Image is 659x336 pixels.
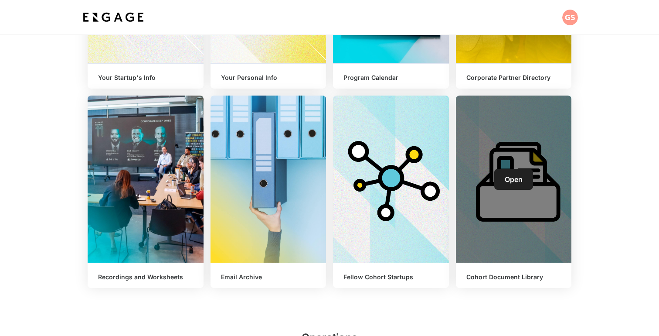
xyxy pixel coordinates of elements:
h6: Corporate Partner Directory [466,74,561,82]
button: Open profile menu [562,10,578,25]
span: Open [505,175,523,184]
h6: Cohort Document Library [466,274,561,281]
h6: Your Startup's Info [98,74,193,82]
h6: Your Personal Info [221,74,316,82]
img: Profile picture of Gareth Sudul [562,10,578,25]
a: Open [494,169,533,190]
h6: Email Archive [221,274,316,281]
h6: Fellow Cohort Startups [343,274,438,281]
h6: Program Calendar [343,74,438,82]
h6: Recordings and Worksheets [98,274,193,281]
img: bdf1fb74-1727-4ba0-a5bd-bc74ae9fc70b.jpeg [81,10,146,25]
